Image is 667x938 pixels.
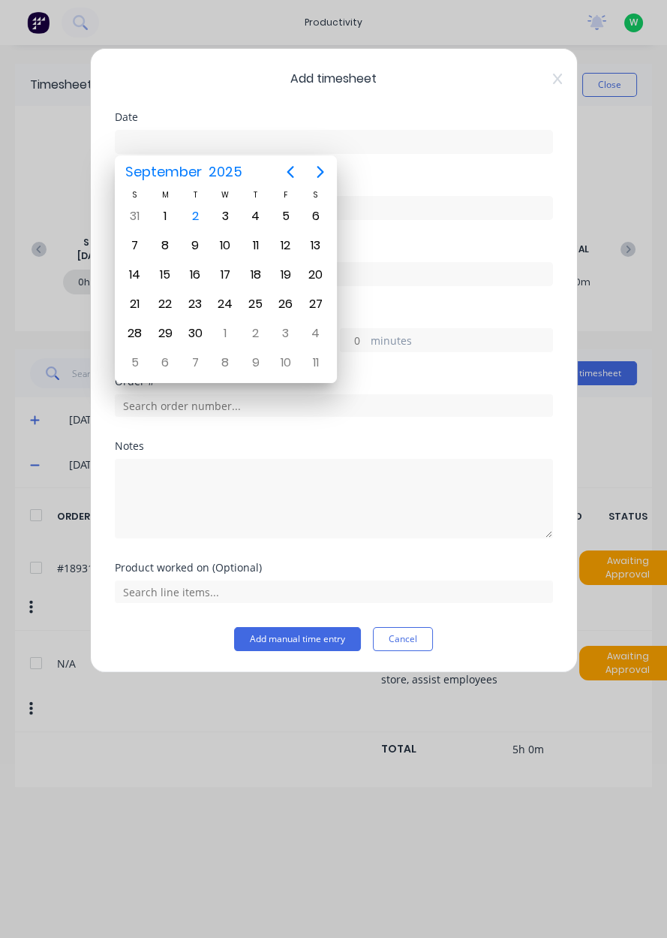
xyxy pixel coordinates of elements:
div: Wednesday, October 1, 2025 [214,322,236,345]
div: Thursday, September 4, 2025 [245,205,267,228]
div: Monday, September 8, 2025 [154,234,176,257]
div: Date [115,112,553,122]
input: Search line items... [115,581,553,603]
div: Tuesday, October 7, 2025 [184,351,206,374]
div: Thursday, September 25, 2025 [245,293,267,315]
div: Monday, September 1, 2025 [154,205,176,228]
div: Sunday, September 7, 2025 [124,234,146,257]
input: 0 [341,329,367,351]
div: Thursday, October 9, 2025 [245,351,267,374]
div: Saturday, October 11, 2025 [305,351,327,374]
button: Previous page [275,157,305,187]
div: Friday, September 5, 2025 [275,205,297,228]
div: Monday, September 29, 2025 [154,322,176,345]
div: T [240,189,270,201]
div: Wednesday, September 10, 2025 [214,234,236,257]
div: Sunday, September 21, 2025 [124,293,146,315]
div: Thursday, September 18, 2025 [245,264,267,286]
div: Order # [115,376,553,387]
div: Sunday, August 31, 2025 [124,205,146,228]
div: Wednesday, September 24, 2025 [214,293,236,315]
div: Wednesday, September 17, 2025 [214,264,236,286]
div: Wednesday, October 8, 2025 [214,351,236,374]
div: Saturday, September 27, 2025 [305,293,327,315]
div: Friday, October 10, 2025 [275,351,297,374]
div: Tuesday, September 16, 2025 [184,264,206,286]
input: Search order number... [115,394,553,417]
div: S [120,189,150,201]
div: Saturday, September 20, 2025 [305,264,327,286]
div: W [210,189,240,201]
div: Notes [115,441,553,451]
div: Product worked on (Optional) [115,562,553,573]
div: Monday, September 22, 2025 [154,293,176,315]
div: Sunday, September 14, 2025 [124,264,146,286]
div: T [180,189,210,201]
span: 2025 [206,158,246,185]
div: Tuesday, September 9, 2025 [184,234,206,257]
div: Monday, October 6, 2025 [154,351,176,374]
div: Friday, October 3, 2025 [275,322,297,345]
div: F [271,189,301,201]
button: Cancel [373,627,433,651]
span: Add timesheet [115,70,553,88]
button: Next page [305,157,335,187]
div: Tuesday, September 30, 2025 [184,322,206,345]
div: S [301,189,331,201]
div: M [150,189,180,201]
div: Monday, September 15, 2025 [154,264,176,286]
div: Tuesday, September 23, 2025 [184,293,206,315]
div: Saturday, October 4, 2025 [305,322,327,345]
label: minutes [371,333,552,351]
div: Sunday, September 28, 2025 [124,322,146,345]
div: Thursday, September 11, 2025 [245,234,267,257]
div: Wednesday, September 3, 2025 [214,205,236,228]
div: Friday, September 12, 2025 [275,234,297,257]
div: Saturday, September 13, 2025 [305,234,327,257]
button: September2025 [116,158,252,185]
div: Sunday, October 5, 2025 [124,351,146,374]
div: Today, Tuesday, September 2, 2025 [184,205,206,228]
span: September [122,158,206,185]
div: Thursday, October 2, 2025 [245,322,267,345]
button: Add manual time entry [234,627,361,651]
div: Friday, September 19, 2025 [275,264,297,286]
div: Friday, September 26, 2025 [275,293,297,315]
div: Saturday, September 6, 2025 [305,205,327,228]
